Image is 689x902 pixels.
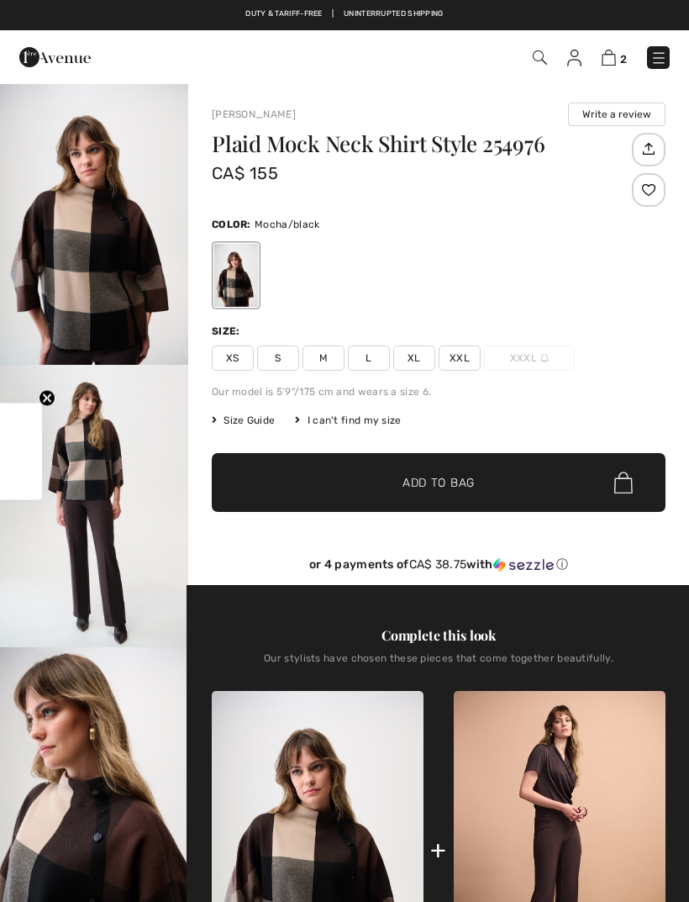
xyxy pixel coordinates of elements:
span: S [257,346,299,371]
img: Shopping Bag [602,50,616,66]
img: Sezzle [493,557,554,572]
a: 1ère Avenue [19,48,91,64]
a: [PERSON_NAME] [212,108,296,120]
span: XXXL [484,346,575,371]
span: 2 [620,53,627,66]
img: 1ère Avenue [19,40,91,74]
span: Color: [212,219,251,230]
div: or 4 payments of with [212,557,665,572]
div: Size: [212,324,244,339]
div: Complete this look [212,625,665,646]
span: L [348,346,390,371]
button: Write a review [568,103,665,126]
div: or 4 payments ofCA$ 38.75withSezzle Click to learn more about Sezzle [212,557,665,578]
span: Mocha/black [255,219,319,230]
div: Our stylists have chosen these pieces that come together beautifully. [212,652,665,678]
button: Add to Bag [212,453,665,512]
button: Close teaser [39,389,55,406]
span: XS [212,346,254,371]
span: M [302,346,344,371]
span: XXL [439,346,481,371]
img: Bag.svg [614,472,633,493]
img: My Info [567,50,581,66]
div: Our model is 5'9"/175 cm and wears a size 6. [212,384,665,399]
span: CA$ 38.75 [409,557,467,572]
a: 2 [602,47,627,67]
img: Menu [650,50,667,66]
span: Size Guide [212,413,275,428]
div: Mocha/black [214,244,258,307]
div: + [430,831,446,869]
span: CA$ 155 [212,163,278,183]
img: Search [533,50,547,65]
span: Add to Bag [402,474,475,492]
span: XL [393,346,435,371]
img: ring-m.svg [540,354,549,362]
div: I can't find my size [295,413,401,428]
img: Share [634,135,662,163]
h1: Plaid Mock Neck Shirt Style 254976 [212,133,628,155]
